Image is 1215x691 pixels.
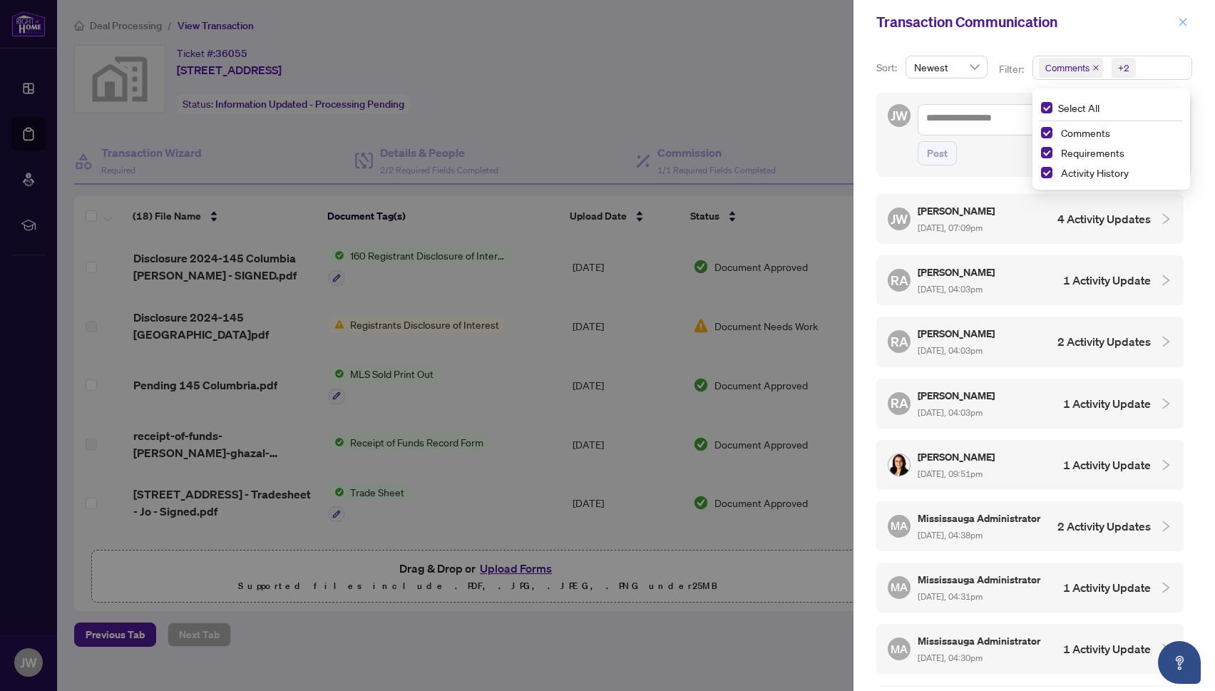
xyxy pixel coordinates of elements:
[888,454,910,476] img: Profile Icon
[918,469,983,479] span: [DATE], 09:51pm
[1041,147,1052,158] span: Select Requirements
[918,264,997,280] h5: [PERSON_NAME]
[1063,395,1151,412] h4: 1 Activity Update
[918,345,983,356] span: [DATE], 04:03pm
[918,530,983,541] span: [DATE], 04:38pm
[1063,640,1151,657] h4: 1 Activity Update
[1055,164,1181,181] span: Activity History
[876,440,1184,490] div: Profile Icon[PERSON_NAME] [DATE], 09:51pm1 Activity Update
[876,255,1184,305] div: RA[PERSON_NAME] [DATE], 04:03pm1 Activity Update
[891,106,908,126] span: JW
[891,270,908,290] span: RA
[1061,166,1129,179] span: Activity History
[918,407,983,418] span: [DATE], 04:03pm
[1063,272,1151,289] h4: 1 Activity Update
[918,325,997,342] h5: [PERSON_NAME]
[876,11,1174,33] div: Transaction Communication
[1057,518,1151,535] h4: 2 Activity Updates
[918,449,997,465] h5: [PERSON_NAME]
[918,633,1042,649] h5: Mississauga Administrator
[1159,335,1172,348] span: collapsed
[1159,581,1172,594] span: collapsed
[918,571,1042,588] h5: Mississauga Administrator
[918,591,983,602] span: [DATE], 04:31pm
[918,387,997,404] h5: [PERSON_NAME]
[876,624,1184,674] div: MAMississauga Administrator [DATE], 04:30pm1 Activity Update
[1178,17,1188,27] span: close
[876,194,1184,244] div: JW[PERSON_NAME] [DATE], 07:09pm4 Activity Updates
[918,510,1042,526] h5: Mississauga Administrator
[1159,459,1172,471] span: collapsed
[914,56,979,78] span: Newest
[918,652,983,663] span: [DATE], 04:30pm
[1041,127,1052,138] span: Select Comments
[1158,641,1201,684] button: Open asap
[891,640,908,657] span: MA
[1159,274,1172,287] span: collapsed
[876,379,1184,429] div: RA[PERSON_NAME] [DATE], 04:03pm1 Activity Update
[999,61,1026,77] p: Filter:
[1057,333,1151,350] h4: 2 Activity Updates
[1118,61,1129,75] div: +2
[918,141,957,165] button: Post
[876,501,1184,551] div: MAMississauga Administrator [DATE], 04:38pm2 Activity Updates
[1041,167,1052,178] span: Select Activity History
[1057,210,1151,227] h4: 4 Activity Updates
[1159,643,1172,655] span: collapsed
[1039,58,1103,78] span: Comments
[891,517,908,534] span: MA
[1045,61,1090,75] span: Comments
[1159,213,1172,225] span: collapsed
[1055,124,1181,141] span: Comments
[1052,100,1105,116] span: Select All
[876,317,1184,367] div: RA[PERSON_NAME] [DATE], 04:03pm2 Activity Updates
[876,563,1184,613] div: MAMississauga Administrator [DATE], 04:31pm1 Activity Update
[891,209,908,229] span: JW
[918,203,997,219] h5: [PERSON_NAME]
[1159,520,1172,533] span: collapsed
[1061,146,1124,159] span: Requirements
[1055,144,1181,161] span: Requirements
[918,284,983,295] span: [DATE], 04:03pm
[891,393,908,413] span: RA
[891,332,908,352] span: RA
[1063,456,1151,474] h4: 1 Activity Update
[876,60,900,76] p: Sort:
[918,222,983,233] span: [DATE], 07:09pm
[891,578,908,595] span: MA
[1061,126,1110,139] span: Comments
[1092,64,1099,71] span: close
[1159,397,1172,410] span: collapsed
[1063,579,1151,596] h4: 1 Activity Update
